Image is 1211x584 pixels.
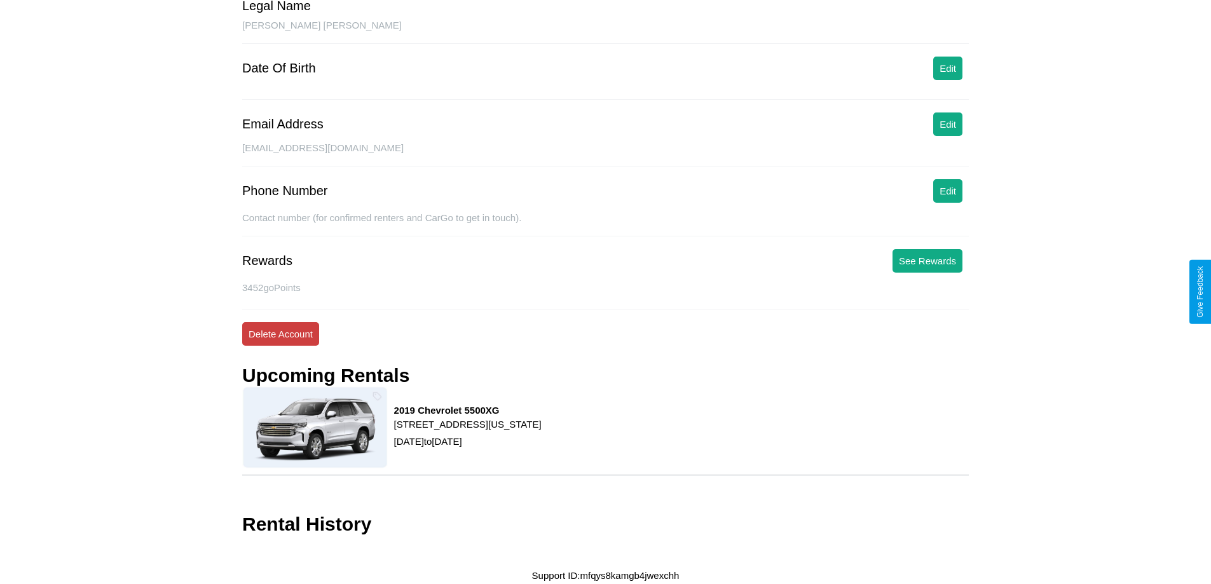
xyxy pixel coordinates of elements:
[1196,266,1205,318] div: Give Feedback
[394,405,542,416] h3: 2019 Chevrolet 5500XG
[242,184,328,198] div: Phone Number
[242,20,969,44] div: [PERSON_NAME] [PERSON_NAME]
[933,57,962,80] button: Edit
[242,365,409,386] h3: Upcoming Rentals
[242,61,316,76] div: Date Of Birth
[242,513,371,535] h3: Rental History
[242,254,292,268] div: Rewards
[242,386,388,468] img: rental
[242,279,969,296] p: 3452 goPoints
[394,416,542,433] p: [STREET_ADDRESS][US_STATE]
[242,322,319,346] button: Delete Account
[242,117,324,132] div: Email Address
[394,433,542,450] p: [DATE] to [DATE]
[933,179,962,203] button: Edit
[933,112,962,136] button: Edit
[242,212,969,236] div: Contact number (for confirmed renters and CarGo to get in touch).
[242,142,969,166] div: [EMAIL_ADDRESS][DOMAIN_NAME]
[532,567,680,584] p: Support ID: mfqys8kamgb4jwexchh
[893,249,962,273] button: See Rewards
